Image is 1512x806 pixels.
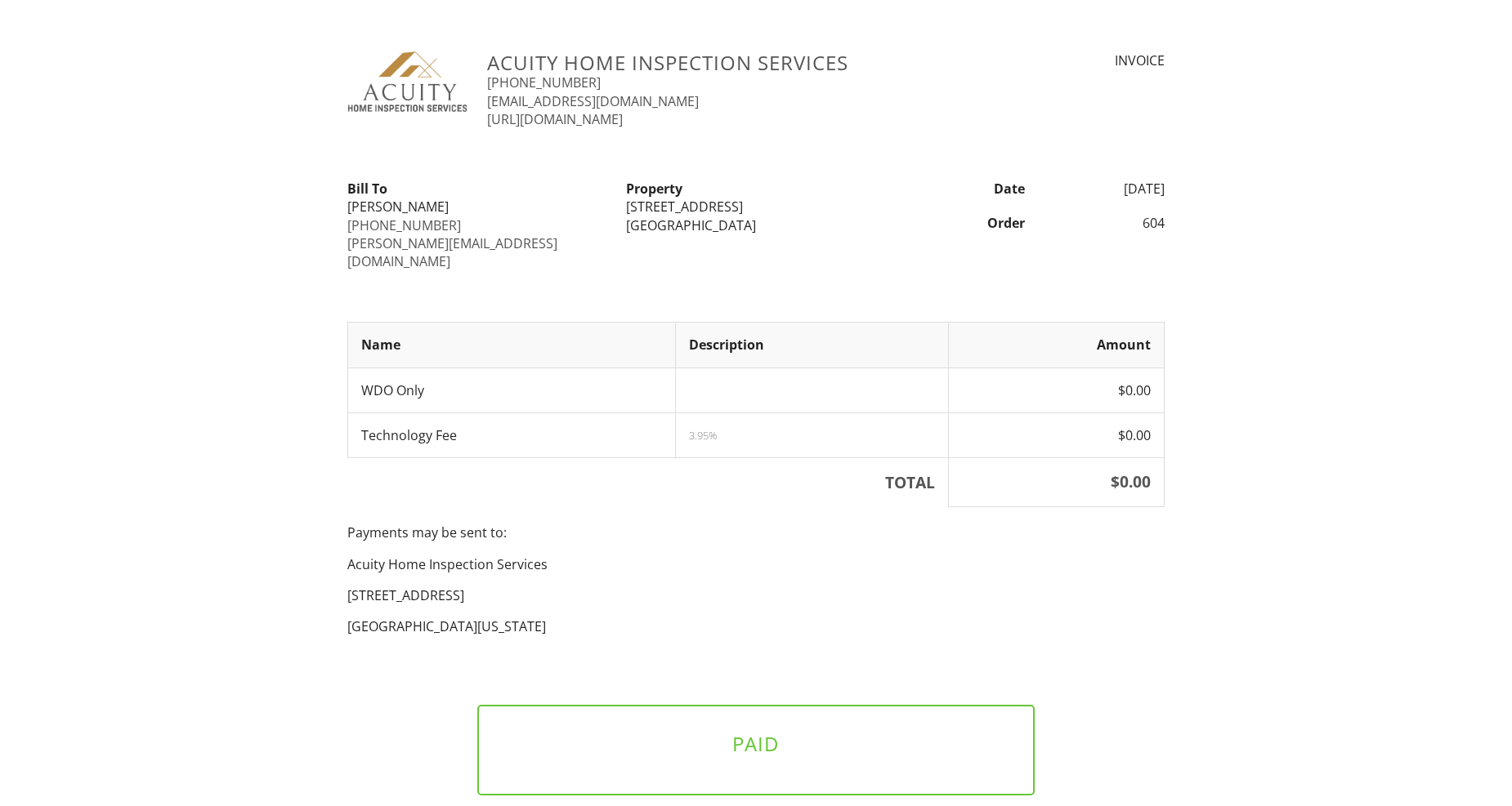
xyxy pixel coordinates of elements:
div: INVOICE [975,51,1165,69]
p: Payments may be sent to: [347,523,1165,541]
img: f1_%282%29.jpg [347,51,467,115]
a: [EMAIL_ADDRESS][DOMAIN_NAME] [487,92,699,110]
div: [STREET_ADDRESS] [626,198,885,216]
th: Amount [948,323,1164,367]
th: Name [348,323,676,367]
a: [URL][DOMAIN_NAME] [487,110,623,128]
h3: Acuity Home Inspection Services [487,51,955,73]
th: Description [675,323,948,367]
p: Acuity Home Inspection Services [347,555,1165,573]
div: [GEOGRAPHIC_DATA] [626,216,885,234]
th: TOTAL [348,458,949,507]
div: Order [896,214,1036,232]
p: [STREET_ADDRESS] [347,586,1165,604]
strong: Bill To [347,180,387,198]
div: [DATE] [1035,180,1174,198]
div: [PERSON_NAME] [347,198,606,216]
p: [GEOGRAPHIC_DATA][US_STATE] [347,617,1165,635]
div: 604 [1035,214,1174,232]
a: [PHONE_NUMBER] [487,73,601,91]
td: Technology Fee [348,412,676,457]
td: $0.00 [948,412,1164,457]
td: $0.00 [948,367,1164,412]
td: WDO Only [348,367,676,412]
th: $0.00 [948,458,1164,507]
a: [PHONE_NUMBER] [347,216,461,234]
h3: PAID [505,733,1008,755]
strong: Property [626,180,682,198]
a: [PERSON_NAME][EMAIL_ADDRESS][DOMAIN_NAME] [347,234,557,270]
div: Date [896,180,1036,198]
div: 3.95% [689,429,935,442]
